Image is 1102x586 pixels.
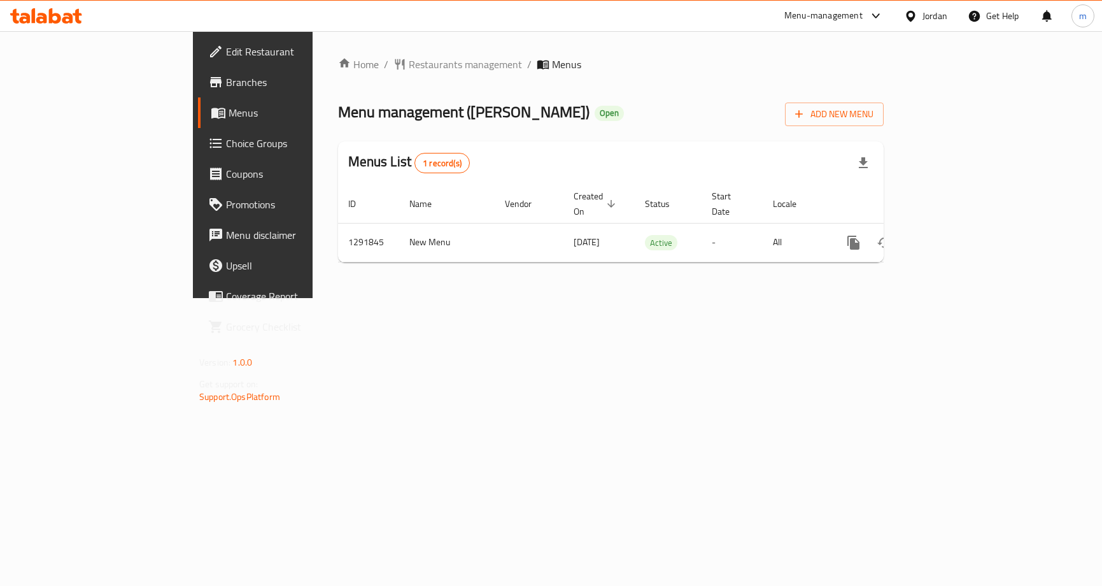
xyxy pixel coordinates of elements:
[848,148,879,178] div: Export file
[828,185,971,224] th: Actions
[645,235,677,250] div: Active
[199,354,230,371] span: Version:
[198,97,377,128] a: Menus
[338,185,971,262] table: enhanced table
[409,57,522,72] span: Restaurants management
[838,227,869,258] button: more
[232,354,252,371] span: 1.0.0
[595,106,624,121] div: Open
[773,196,813,211] span: Locale
[348,152,470,173] h2: Menus List
[869,227,900,258] button: Change Status
[226,319,367,334] span: Grocery Checklist
[226,289,367,304] span: Coverage Report
[702,223,763,262] td: -
[226,75,367,90] span: Branches
[198,36,377,67] a: Edit Restaurant
[574,234,600,250] span: [DATE]
[198,67,377,97] a: Branches
[409,196,448,211] span: Name
[527,57,532,72] li: /
[226,136,367,151] span: Choice Groups
[198,189,377,220] a: Promotions
[922,9,947,23] div: Jordan
[226,197,367,212] span: Promotions
[645,196,686,211] span: Status
[229,105,367,120] span: Menus
[198,220,377,250] a: Menu disclaimer
[199,376,258,392] span: Get support on:
[199,389,280,405] a: Support.OpsPlatform
[198,159,377,189] a: Coupons
[198,250,377,281] a: Upsell
[393,57,522,72] a: Restaurants management
[198,281,377,311] a: Coverage Report
[348,196,372,211] span: ID
[415,157,469,169] span: 1 record(s)
[784,8,863,24] div: Menu-management
[226,227,367,243] span: Menu disclaimer
[414,153,470,173] div: Total records count
[785,103,884,126] button: Add New Menu
[505,196,548,211] span: Vendor
[712,189,747,219] span: Start Date
[574,189,619,219] span: Created On
[226,166,367,182] span: Coupons
[198,311,377,342] a: Grocery Checklist
[384,57,388,72] li: /
[763,223,828,262] td: All
[552,57,581,72] span: Menus
[198,128,377,159] a: Choice Groups
[338,97,590,126] span: Menu management ( [PERSON_NAME] )
[795,106,873,122] span: Add New Menu
[645,236,677,250] span: Active
[1079,9,1087,23] span: m
[226,258,367,273] span: Upsell
[226,44,367,59] span: Edit Restaurant
[399,223,495,262] td: New Menu
[338,57,884,72] nav: breadcrumb
[595,108,624,118] span: Open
